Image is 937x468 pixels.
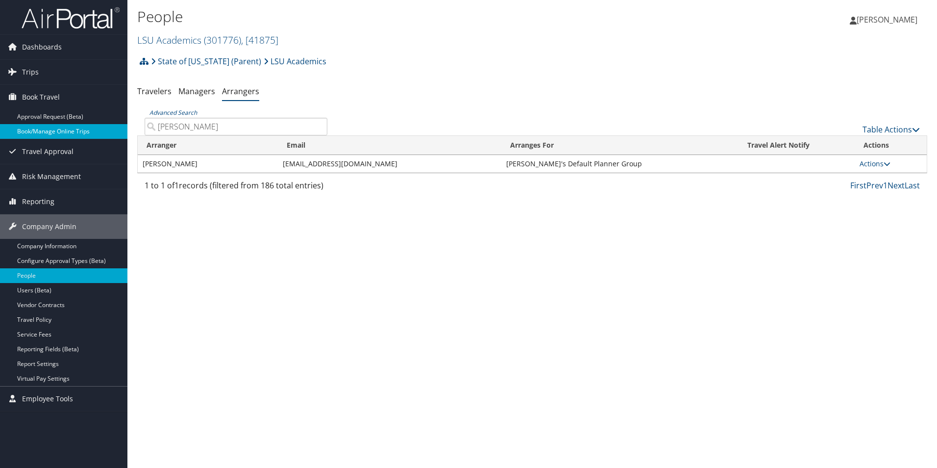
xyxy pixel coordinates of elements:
[22,214,76,239] span: Company Admin
[145,180,327,196] div: 1 to 1 of records (filtered from 186 total entries)
[22,85,60,109] span: Book Travel
[883,180,888,191] a: 1
[278,136,501,155] th: Email: activate to sort column ascending
[264,52,326,71] a: LSU Academics
[857,14,917,25] span: [PERSON_NAME]
[855,136,927,155] th: Actions
[22,164,81,189] span: Risk Management
[137,33,278,47] a: LSU Academics
[22,189,54,214] span: Reporting
[278,155,501,173] td: [EMAIL_ADDRESS][DOMAIN_NAME]
[222,86,259,97] a: Arrangers
[138,136,278,155] th: Arranger: activate to sort column ascending
[501,136,702,155] th: Arranges For: activate to sort column ascending
[178,86,215,97] a: Managers
[22,35,62,59] span: Dashboards
[241,33,278,47] span: , [ 41875 ]
[863,124,920,135] a: Table Actions
[702,136,855,155] th: Travel Alert Notify: activate to sort column ascending
[866,180,883,191] a: Prev
[22,60,39,84] span: Trips
[145,118,327,135] input: Advanced Search
[151,52,261,71] a: State of [US_STATE] (Parent)
[22,6,120,29] img: airportal-logo.png
[905,180,920,191] a: Last
[860,159,890,168] a: Actions
[501,155,702,173] td: [PERSON_NAME]'s Default Planner Group
[137,86,172,97] a: Travelers
[22,387,73,411] span: Employee Tools
[888,180,905,191] a: Next
[850,180,866,191] a: First
[204,33,241,47] span: ( 301776 )
[138,155,278,173] td: [PERSON_NAME]
[149,108,197,117] a: Advanced Search
[137,6,664,27] h1: People
[850,5,927,34] a: [PERSON_NAME]
[22,139,74,164] span: Travel Approval
[174,180,179,191] span: 1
